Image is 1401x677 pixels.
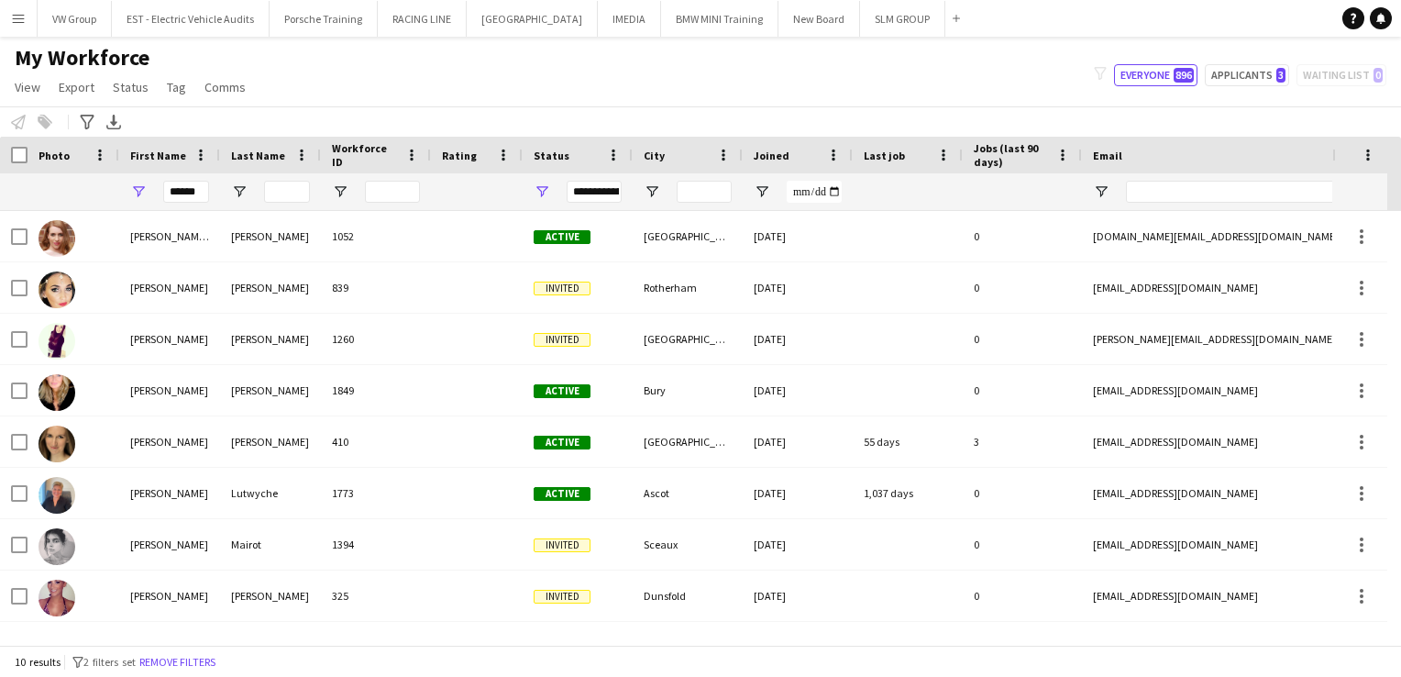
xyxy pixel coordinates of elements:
[38,1,112,37] button: VW Group
[1205,64,1289,86] button: Applicants3
[321,416,431,467] div: 410
[534,384,590,398] span: Active
[332,141,398,169] span: Workforce ID
[321,519,431,570] div: 1394
[534,590,590,604] span: Invited
[644,149,665,162] span: City
[963,622,1082,672] div: 0
[963,314,1082,364] div: 0
[39,528,75,565] img: Louise Mairot
[633,416,743,467] div: [GEOGRAPHIC_DATA]
[365,181,420,203] input: Workforce ID Filter Input
[220,314,321,364] div: [PERSON_NAME]
[743,622,853,672] div: [DATE]
[743,571,853,621] div: [DATE]
[167,79,186,95] span: Tag
[661,1,778,37] button: BMW MINI Training
[1276,68,1285,83] span: 3
[1114,64,1197,86] button: Everyone896
[598,1,661,37] button: IMEDIA
[119,468,220,518] div: [PERSON_NAME]
[160,75,193,99] a: Tag
[321,262,431,313] div: 839
[743,416,853,467] div: [DATE]
[39,149,70,162] span: Photo
[534,333,590,347] span: Invited
[442,149,477,162] span: Rating
[633,211,743,261] div: [GEOGRAPHIC_DATA]
[743,365,853,416] div: [DATE]
[83,655,136,669] span: 2 filters set
[778,1,860,37] button: New Board
[119,416,220,467] div: [PERSON_NAME]
[264,181,310,203] input: Last Name Filter Input
[119,365,220,416] div: [PERSON_NAME]
[220,211,321,261] div: [PERSON_NAME]
[321,365,431,416] div: 1849
[163,181,209,203] input: First Name Filter Input
[220,416,321,467] div: [PERSON_NAME]
[7,75,48,99] a: View
[860,1,945,37] button: SLM GROUP
[743,314,853,364] div: [DATE]
[119,622,220,672] div: [PERSON_NAME]
[220,622,321,672] div: [PERSON_NAME]
[321,314,431,364] div: 1260
[534,183,550,200] button: Open Filter Menu
[270,1,378,37] button: Porsche Training
[467,1,598,37] button: [GEOGRAPHIC_DATA]
[633,571,743,621] div: Dunsfold
[119,314,220,364] div: [PERSON_NAME]
[1093,183,1109,200] button: Open Filter Menu
[963,571,1082,621] div: 0
[130,183,147,200] button: Open Filter Menu
[112,1,270,37] button: EST - Electric Vehicle Audits
[534,230,590,244] span: Active
[332,183,348,200] button: Open Filter Menu
[39,580,75,616] img: Louise Moore
[39,220,75,257] img: Katie Louise mcmillan
[644,183,660,200] button: Open Filter Menu
[677,181,732,203] input: City Filter Input
[853,468,963,518] div: 1,037 days
[787,181,842,203] input: Joined Filter Input
[220,519,321,570] div: Mairot
[963,262,1082,313] div: 0
[15,79,40,95] span: View
[864,149,905,162] span: Last job
[220,468,321,518] div: Lutwyche
[743,211,853,261] div: [DATE]
[1093,149,1122,162] span: Email
[963,468,1082,518] div: 0
[633,365,743,416] div: Bury
[197,75,253,99] a: Comms
[103,111,125,133] app-action-btn: Export XLSX
[39,323,75,360] img: Louise Briggs
[39,272,75,308] img: Louise Bishop
[220,262,321,313] div: [PERSON_NAME]
[321,571,431,621] div: 325
[321,468,431,518] div: 1773
[633,519,743,570] div: Sceaux
[39,426,75,462] img: Louise Lee
[119,211,220,261] div: [PERSON_NAME] [PERSON_NAME]
[754,183,770,200] button: Open Filter Menu
[39,374,75,411] img: Louise Heenan
[113,79,149,95] span: Status
[105,75,156,99] a: Status
[59,79,94,95] span: Export
[378,1,467,37] button: RACING LINE
[76,111,98,133] app-action-btn: Advanced filters
[534,282,590,295] span: Invited
[220,365,321,416] div: [PERSON_NAME]
[633,314,743,364] div: [GEOGRAPHIC_DATA]
[1174,68,1194,83] span: 896
[974,141,1049,169] span: Jobs (last 90 days)
[743,519,853,570] div: [DATE]
[743,262,853,313] div: [DATE]
[743,468,853,518] div: [DATE]
[534,487,590,501] span: Active
[853,416,963,467] div: 55 days
[534,149,569,162] span: Status
[51,75,102,99] a: Export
